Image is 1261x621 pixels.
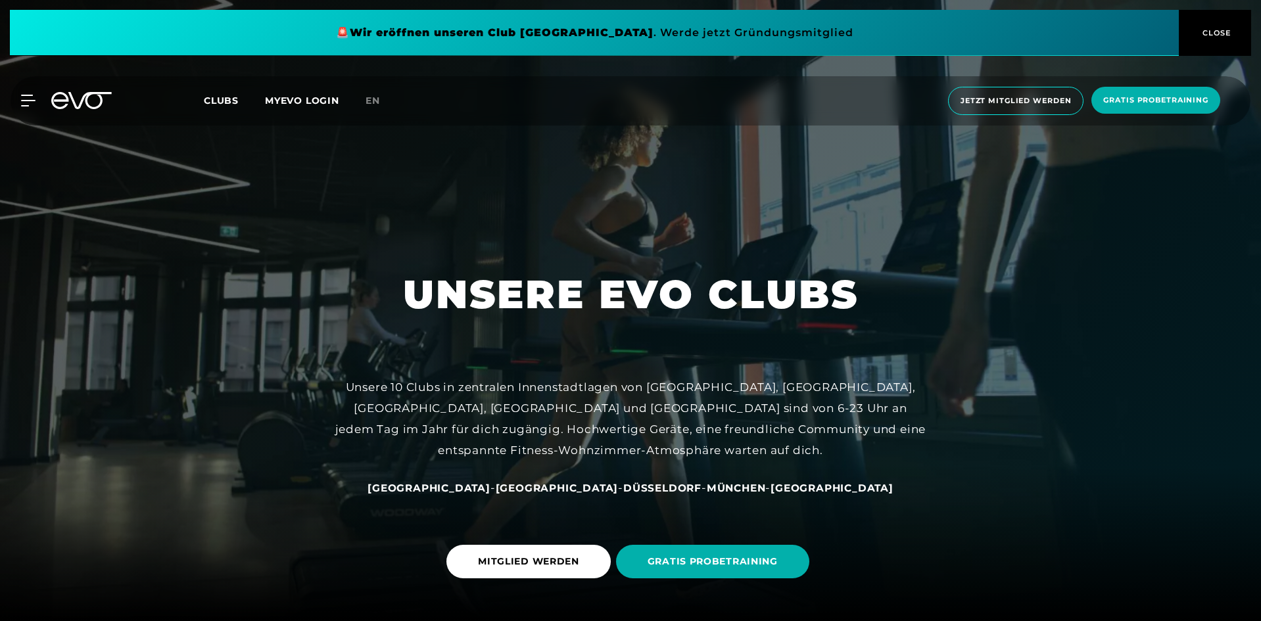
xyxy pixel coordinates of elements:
[265,95,339,106] a: MYEVO LOGIN
[1087,87,1224,115] a: Gratis Probetraining
[368,481,490,494] a: [GEOGRAPHIC_DATA]
[1199,27,1231,39] span: CLOSE
[366,93,396,108] a: en
[366,95,380,106] span: en
[204,95,239,106] span: Clubs
[496,482,619,494] span: [GEOGRAPHIC_DATA]
[403,269,859,320] h1: UNSERE EVO CLUBS
[623,481,702,494] a: Düsseldorf
[707,482,766,494] span: München
[944,87,1087,115] a: Jetzt Mitglied werden
[771,482,893,494] span: [GEOGRAPHIC_DATA]
[335,377,926,461] div: Unsere 10 Clubs in zentralen Innenstadtlagen von [GEOGRAPHIC_DATA], [GEOGRAPHIC_DATA], [GEOGRAPHI...
[478,555,579,568] span: MITGLIED WERDEN
[961,95,1071,106] span: Jetzt Mitglied werden
[496,481,619,494] a: [GEOGRAPHIC_DATA]
[623,482,702,494] span: Düsseldorf
[1103,95,1208,106] span: Gratis Probetraining
[1179,10,1251,56] button: CLOSE
[707,481,766,494] a: München
[368,482,490,494] span: [GEOGRAPHIC_DATA]
[648,555,778,568] span: GRATIS PROBETRAINING
[771,481,893,494] a: [GEOGRAPHIC_DATA]
[335,477,926,498] div: - - - -
[446,535,616,588] a: MITGLIED WERDEN
[616,535,815,588] a: GRATIS PROBETRAINING
[204,94,265,106] a: Clubs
